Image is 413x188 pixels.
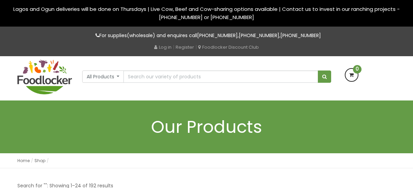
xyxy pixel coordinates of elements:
[239,32,279,39] a: [PHONE_NUMBER]
[34,158,45,163] a: Shop
[197,32,238,39] a: [PHONE_NUMBER]
[198,44,259,50] a: Foodlocker Discount Club
[17,117,396,136] h1: Our Products
[154,44,172,50] a: Log in
[82,70,124,83] button: All Products
[17,158,30,163] a: Home
[173,44,174,50] span: |
[371,145,413,178] iframe: chat widget
[17,32,396,40] p: For supplies(wholesale) and enquires call , ,
[195,44,197,50] span: |
[17,60,72,94] img: FoodLocker
[176,44,194,50] a: Register
[123,70,318,83] input: Search our variety of products
[353,65,362,74] span: 0
[280,32,321,39] a: [PHONE_NUMBER]
[13,5,400,21] span: Lagos and Ogun deliveries will be done on Thursdays | Live Cow, Beef and Cow-sharing options avai...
